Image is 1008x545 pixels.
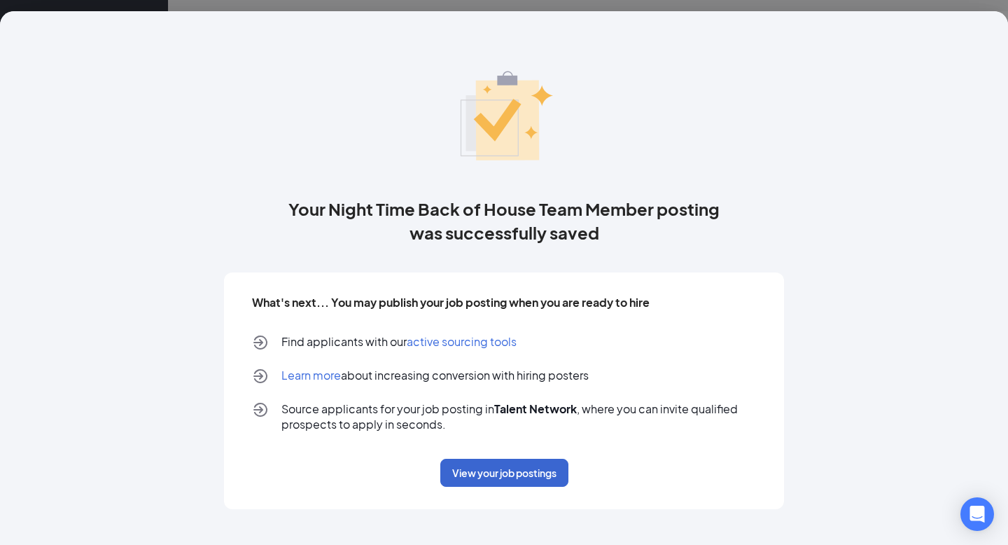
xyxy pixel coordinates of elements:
button: View your job postings [440,459,568,487]
span: Learn more [281,368,341,382]
strong: Talent Network [494,401,577,416]
span: active sourcing tools [407,334,517,349]
div: Open Intercom Messenger [960,497,994,531]
span: Your Night Time Back of House Team Member posting was successfully saved [288,197,720,244]
img: success_banner [441,53,567,169]
p: about increasing conversion with hiring posters [281,368,589,385]
p: Find applicants with our [281,334,517,351]
svg: Logout [252,368,269,385]
svg: Logout [252,401,269,418]
svg: Logout [252,334,269,351]
span: Source applicants for your job posting in , where you can invite qualified prospects to apply in ... [281,401,756,432]
h5: What's next... You may publish your job posting when you are ready to hire [252,295,650,310]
